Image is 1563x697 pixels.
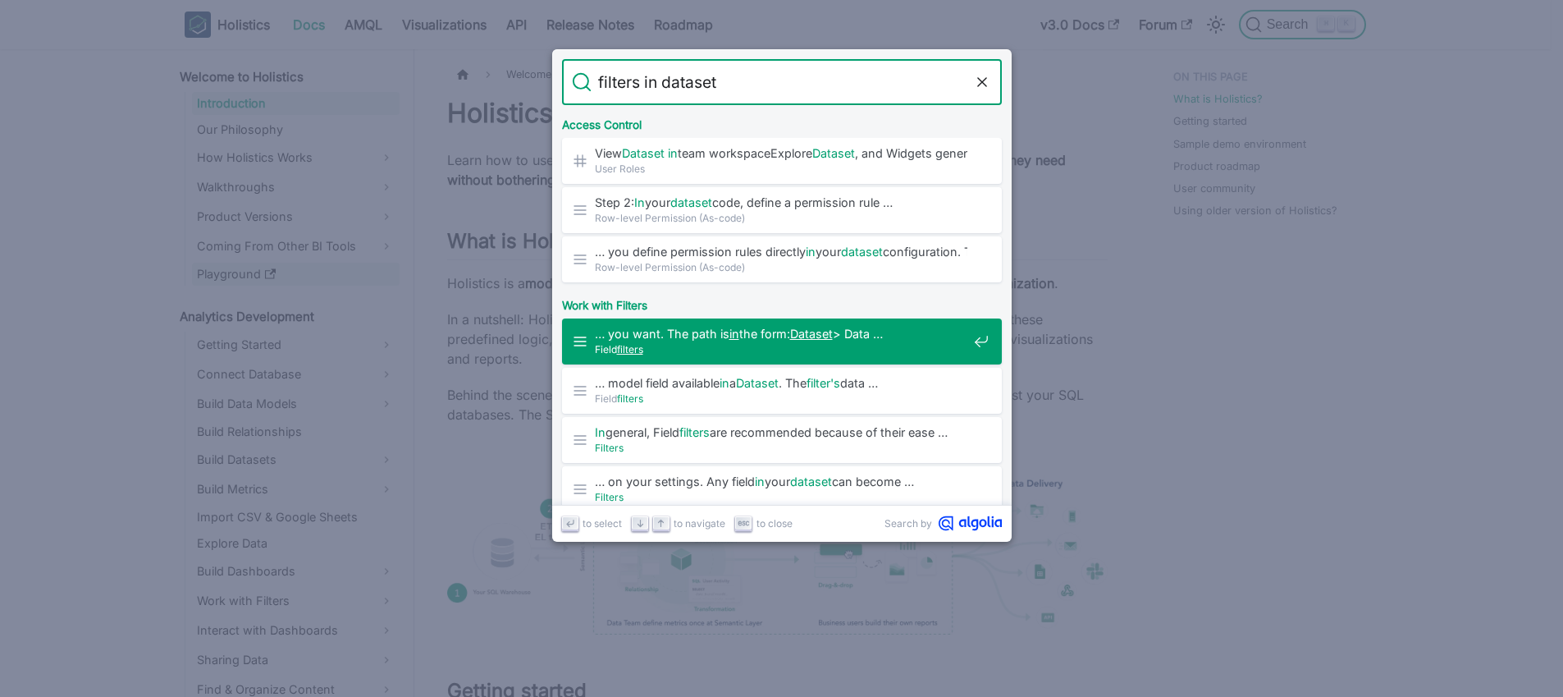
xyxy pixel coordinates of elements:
[595,210,967,226] span: Row-level Permission (As-code)
[622,146,665,160] mark: Dataset
[972,72,992,92] button: Clear the query
[562,187,1002,233] a: Step 2:Inyourdatasetcode, define a permission rule …Row-level Permission (As-code)
[562,368,1002,414] a: … model field availableinaDataset. Thefilter'sdata …Fieldfilters
[790,475,832,488] mark: dataset
[595,491,624,503] mark: Filters
[670,195,712,209] mark: dataset
[592,59,972,105] input: Search docs
[595,259,967,275] span: Row-level Permission (As-code)
[679,425,710,439] mark: filters
[595,424,967,440] span: general, Field are recommended because of their ease …
[562,319,1002,365] a: … you want. The path isinthe form:Dataset> Data …Fieldfilters
[595,474,967,489] span: … on your settings. Any field your can become …
[841,245,883,259] mark: dataset
[583,516,622,531] span: to select
[595,442,624,454] mark: Filters
[729,327,739,341] mark: in
[595,145,967,161] span: View team workspaceExplore , and Widgets generated …
[939,516,1002,531] svg: Algolia
[634,517,647,530] svg: Arrow down
[736,376,779,390] mark: Dataset
[617,392,643,405] mark: filters
[562,417,1002,463] a: Ingeneral, Fieldfiltersare recommended because of their ease …Filters
[562,236,1002,282] a: … you define permission rules directlyinyourdatasetconfiguration. These …Row-level Permission (As...
[562,466,1002,512] a: … on your settings. Any fieldinyourdatasetcan become …Filters
[812,146,855,160] mark: Dataset
[559,286,1005,319] div: Work with Filters
[595,161,967,177] span: User Roles
[617,343,643,355] mark: filters
[790,327,833,341] mark: Dataset
[755,475,765,488] mark: in
[668,146,678,160] mark: in
[595,342,967,357] span: Field
[720,376,729,390] mark: in
[595,425,606,439] mark: In
[595,244,967,259] span: … you define permission rules directly your configuration. These …
[806,245,816,259] mark: in
[595,391,967,406] span: Field
[738,517,750,530] svg: Escape key
[595,326,967,342] span: … you want. The path is the form: > Data …
[674,516,725,531] span: to navigate
[559,105,1005,138] div: Access Control
[655,517,667,530] svg: Arrow up
[884,516,1002,531] a: Search byAlgolia
[756,516,793,531] span: to close
[634,195,645,209] mark: In
[884,516,932,531] span: Search by
[562,138,1002,184] a: ViewDataset inteam workspaceExploreDataset, and Widgets generated …User Roles
[807,376,840,390] mark: filter's
[595,195,967,210] span: Step 2: your code, define a permission rule …
[564,517,576,530] svg: Enter key
[595,375,967,391] span: … model field available a . The data …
